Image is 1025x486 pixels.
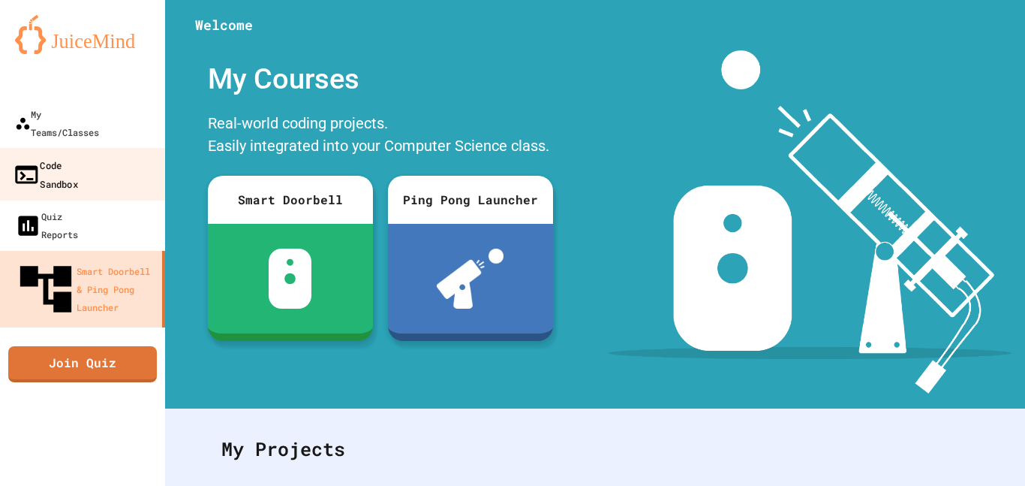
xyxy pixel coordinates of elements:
[269,249,311,309] img: sdb-white.svg
[8,346,157,382] a: Join Quiz
[437,249,503,309] img: ppl-with-ball.png
[206,420,984,478] div: My Projects
[13,155,78,192] div: Code Sandbox
[200,50,561,108] div: My Courses
[15,207,78,243] div: Quiz Reports
[200,108,561,165] div: Real-world coding projects. Easily integrated into your Computer Science class.
[388,176,553,224] div: Ping Pong Launcher
[15,258,156,320] div: Smart Doorbell & Ping Pong Launcher
[609,50,1011,394] img: banner-image-my-projects.png
[208,176,373,224] div: Smart Doorbell
[15,15,150,54] img: logo-orange.svg
[15,105,99,141] div: My Teams/Classes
